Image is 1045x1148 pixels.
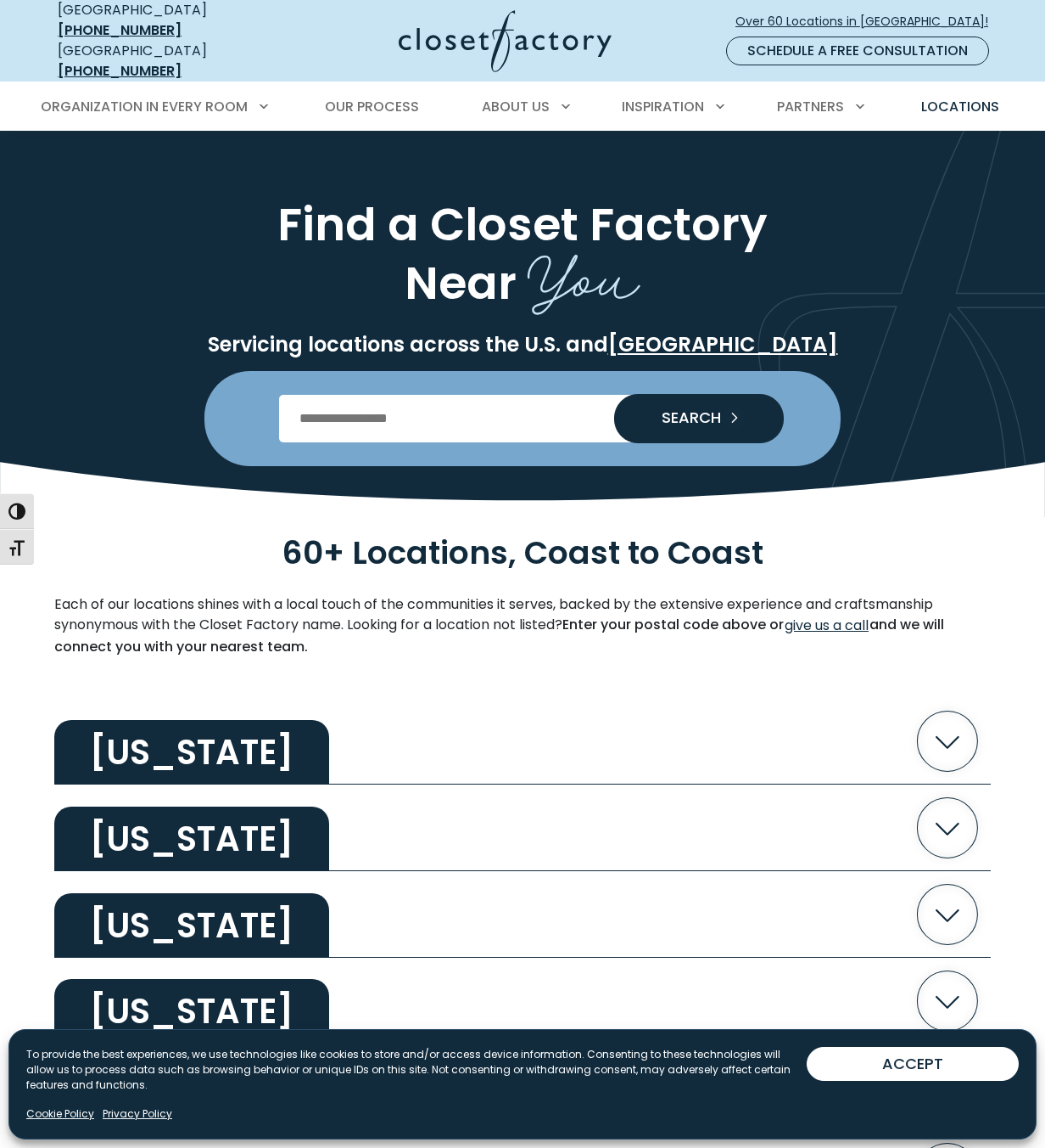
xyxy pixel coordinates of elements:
[528,225,640,320] span: You
[54,979,329,1044] h2: [US_STATE]
[54,720,329,785] h2: [US_STATE]
[405,250,517,315] span: Near
[26,1047,807,1093] p: To provide the best experiences, we use technologies like cookies to store and/or access device i...
[608,330,838,358] a: [GEOGRAPHIC_DATA]
[282,531,763,575] span: 60+ Locations, Coast to Coast
[58,61,182,81] a: [PHONE_NUMBER]
[777,97,844,116] span: Partners
[807,1047,1019,1081] button: ACCEPT
[399,10,612,72] img: Closet Factory Logo
[41,97,248,116] span: Organization in Every Room
[54,615,944,656] strong: Enter your postal code above or and we will connect you with your nearest team.
[54,807,329,871] h2: [US_STATE]
[58,41,265,82] div: [GEOGRAPHIC_DATA]
[482,97,550,116] span: About Us
[648,410,721,425] span: SEARCH
[622,97,704,116] span: Inspiration
[54,958,991,1044] button: [US_STATE]
[784,615,869,637] a: give us a call
[614,394,784,443] button: Search our Nationwide Locations
[921,97,999,116] span: Locations
[54,594,991,657] p: Each of our locations shines with a local touch of the communities it serves, backed by the exten...
[54,698,991,785] button: [US_STATE]
[726,37,989,65] a: Schedule a Free Consultation
[54,893,329,958] h2: [US_STATE]
[325,97,419,116] span: Our Process
[279,395,767,442] input: Enter Postal Code
[735,7,1003,37] a: Over 60 Locations in [GEOGRAPHIC_DATA]!
[26,1106,94,1122] a: Cookie Policy
[29,83,1016,131] nav: Primary Menu
[54,785,991,871] button: [US_STATE]
[58,20,182,40] a: [PHONE_NUMBER]
[277,192,768,256] span: Find a Closet Factory
[54,332,991,357] p: Servicing locations across the U.S. and
[735,13,1002,31] span: Over 60 Locations in [GEOGRAPHIC_DATA]!
[54,871,991,958] button: [US_STATE]
[103,1106,172,1122] a: Privacy Policy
